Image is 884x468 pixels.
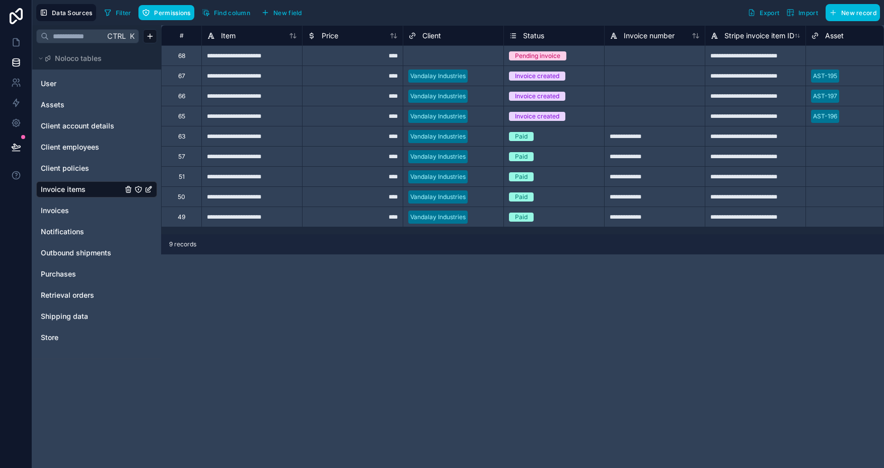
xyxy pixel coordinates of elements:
div: AST-196 [813,112,837,121]
span: Client employees [41,142,99,152]
button: Data Sources [36,4,96,21]
span: Stripe invoice item ID [724,31,794,41]
span: Client account details [41,121,114,131]
div: Vandalay Industries [410,152,466,161]
span: Assets [41,100,64,110]
span: Find column [214,9,250,17]
div: Vandalay Industries [410,192,466,202]
span: Price [322,31,338,41]
span: Shipping data [41,311,88,321]
a: Invoices [41,206,122,216]
div: Vandalay Industries [410,132,466,141]
div: Vandalay Industries [410,112,466,121]
div: Retrieval orders [36,287,157,303]
div: AST-197 [813,92,837,101]
div: 63 [178,132,185,141]
div: Vandalay Industries [410,72,466,81]
a: Purchases [41,269,122,279]
div: Client account details [36,118,157,134]
a: Store [41,332,122,343]
a: Client policies [41,163,122,173]
div: Client policies [36,160,157,176]
span: New field [273,9,302,17]
a: New record [822,4,880,21]
span: Status [523,31,544,41]
span: Asset [825,31,844,41]
button: Filter [100,5,135,20]
div: 67 [178,72,185,80]
div: Purchases [36,266,157,282]
div: Paid [515,192,528,202]
div: # [169,32,194,39]
div: Vandalay Industries [410,172,466,181]
a: Outbound shipments [41,248,122,258]
span: Store [41,332,58,343]
span: K [128,33,135,40]
span: Import [798,9,818,17]
div: Invoice created [515,72,559,81]
a: User [41,79,122,89]
div: Vandalay Industries [410,92,466,101]
div: Invoice items [36,181,157,197]
button: Export [744,4,783,21]
a: Permissions [138,5,198,20]
div: Invoice created [515,92,559,101]
div: Assets [36,97,157,113]
div: 51 [179,173,185,181]
span: User [41,79,56,89]
span: Invoices [41,206,69,216]
a: Client account details [41,121,122,131]
div: 49 [178,213,185,221]
div: Paid [515,132,528,141]
div: Store [36,329,157,346]
a: Assets [41,100,122,110]
div: Paid [515,172,528,181]
span: Invoice items [41,184,86,194]
span: Outbound shipments [41,248,111,258]
span: 9 records [169,240,196,248]
span: Purchases [41,269,76,279]
div: Paid [515,152,528,161]
span: New record [841,9,876,17]
span: Filter [116,9,131,17]
div: 66 [178,92,185,100]
span: Invoice number [624,31,675,41]
a: Notifications [41,227,122,237]
span: Noloco tables [55,53,102,63]
span: Ctrl [106,30,127,42]
button: Permissions [138,5,194,20]
div: Paid [515,213,528,222]
button: Find column [198,5,254,20]
a: Client employees [41,142,122,152]
span: Export [760,9,779,17]
span: Permissions [154,9,190,17]
div: Notifications [36,224,157,240]
span: Retrieval orders [41,290,94,300]
a: Shipping data [41,311,122,321]
button: New record [826,4,880,21]
span: Client policies [41,163,89,173]
a: Invoice items [41,184,122,194]
div: Invoices [36,203,157,219]
span: Item [221,31,236,41]
span: Data Sources [52,9,93,17]
div: 57 [178,153,185,161]
div: 65 [178,112,185,120]
div: Outbound shipments [36,245,157,261]
div: Vandalay Industries [410,213,466,222]
button: New field [258,5,306,20]
div: Invoice created [515,112,559,121]
button: Import [783,4,822,21]
div: 68 [178,52,185,60]
a: Retrieval orders [41,290,122,300]
div: AST-195 [813,72,837,81]
div: Shipping data [36,308,157,324]
button: Noloco tables [36,51,151,65]
div: Client employees [36,139,157,155]
div: User [36,76,157,92]
span: Client [422,31,441,41]
div: Pending invoice [515,51,560,60]
div: 50 [178,193,185,201]
span: Notifications [41,227,84,237]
